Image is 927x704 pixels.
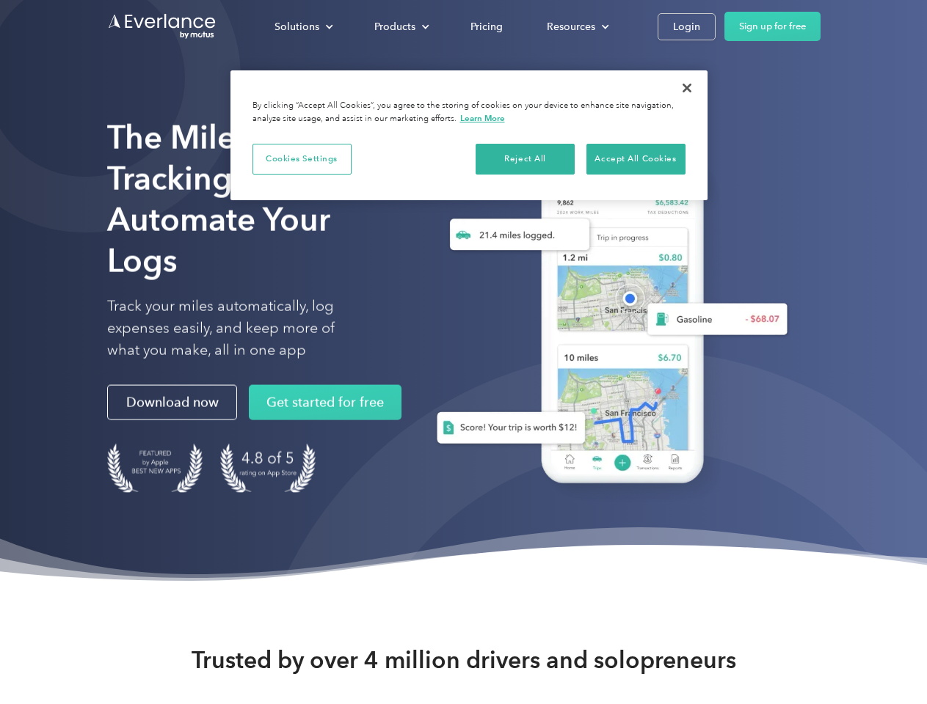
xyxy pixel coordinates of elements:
a: Get started for free [249,385,401,420]
a: Download now [107,385,237,420]
div: Resources [532,14,621,40]
div: Solutions [275,18,319,36]
div: Products [360,14,441,40]
div: Login [673,18,700,36]
strong: Trusted by over 4 million drivers and solopreneurs [192,645,736,675]
img: Badge for Featured by Apple Best New Apps [107,444,203,493]
button: Reject All [476,144,575,175]
div: Cookie banner [230,70,708,200]
a: Go to homepage [107,12,217,40]
button: Cookies Settings [252,144,352,175]
button: Close [671,72,703,104]
a: Login [658,13,716,40]
div: Solutions [260,14,345,40]
div: Pricing [470,18,503,36]
div: Resources [547,18,595,36]
a: Sign up for free [724,12,821,41]
div: By clicking “Accept All Cookies”, you agree to the storing of cookies on your device to enhance s... [252,100,686,125]
p: Track your miles automatically, log expenses easily, and keep more of what you make, all in one app [107,296,369,362]
div: Products [374,18,415,36]
img: Everlance, mileage tracker app, expense tracking app [413,139,799,505]
div: Privacy [230,70,708,200]
a: Pricing [456,14,517,40]
img: 4.9 out of 5 stars on the app store [220,444,316,493]
button: Accept All Cookies [586,144,686,175]
a: More information about your privacy, opens in a new tab [460,113,505,123]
